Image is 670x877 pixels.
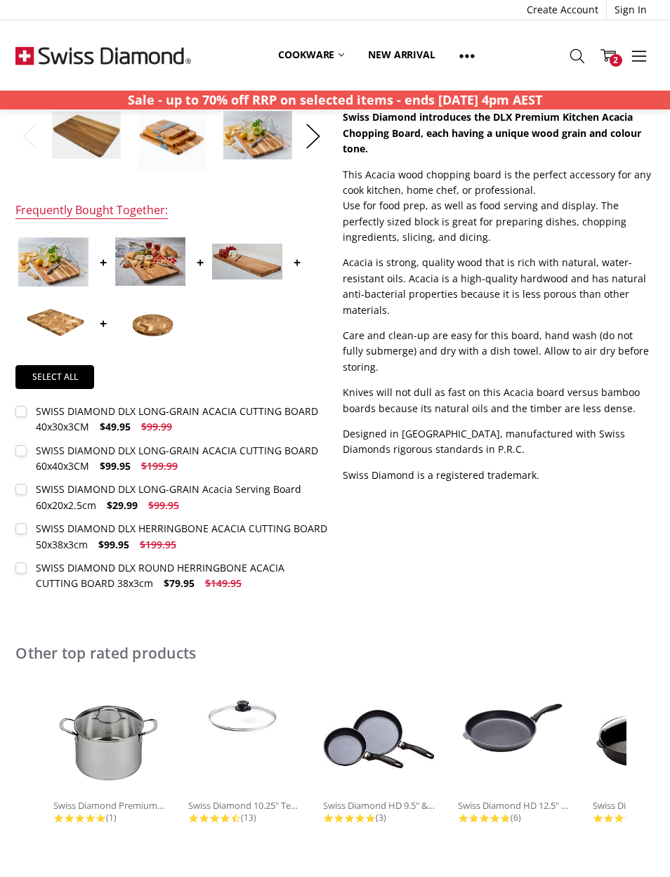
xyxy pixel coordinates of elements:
[343,167,654,246] p: This Acacia wood chopping board is the perfect accessory for any cook kitchen, home chef, or prof...
[137,100,207,171] img: SWISS DIAMOND DLX LONG-GRAIN ACACIA CUTTING BOARD 50x35x3CM
[51,111,121,159] img: SWISS DIAMOND DLX LONG-GRAIN ACACIA CUTTING BOARD 50x35x3CM
[356,39,447,70] a: New arrival
[323,799,435,812] div: Swiss Diamond HD 9.5" & 11"...
[36,522,327,550] div: SWISS DIAMOND DLX HERRINGBONE ACACIA CUTTING BOARD 50x38x3cm
[458,683,570,812] a: Swiss Diamond HD 12.5" Nonstick Fry...
[53,799,166,812] div: Swiss Diamond Premium Steel DLX 7.6...
[343,328,654,375] p: Care and clean-up are easy for this board, hand wash (do not fully submerge) and dry with a dish ...
[447,39,487,71] a: Show All
[98,538,129,551] span: $99.95
[148,499,179,512] span: $99.95
[100,420,131,433] span: $49.95
[53,683,166,812] a: Swiss Diamond Premium Steel DLX 7.6...
[266,39,356,70] a: Cookware
[15,20,191,91] img: Free Shipping On Every Order
[343,426,654,458] p: Designed in [GEOGRAPHIC_DATA], manufactured with Swiss Diamonds rigorous standards in P.R.C.
[128,91,542,108] strong: Sale - up to 70% off RRP on selected items - ends [DATE] 4pm AEST
[36,404,318,433] div: SWISS DIAMOND DLX LONG-GRAIN ACACIA CUTTING BOARD 40x30x3CM
[141,459,178,473] span: $199.99
[299,114,327,157] button: Next
[323,812,435,824] div: 3 Total Reviews
[15,114,44,157] button: Previous
[115,237,185,286] img: SWISS DIAMOND DLX LONG-GRAIN ACACIA CUTTING BOARD 60x40x3CM
[15,203,168,219] div: Frequently Bought Together:
[343,468,654,483] p: Swiss Diamond is a registered trademark.
[36,444,318,473] div: SWISS DIAMOND DLX LONG-GRAIN ACACIA CUTTING BOARD 60x40x3CM
[15,365,94,389] a: Select all
[164,576,195,590] span: $79.95
[610,54,622,67] span: 2
[53,812,166,824] div: 1 Total Reviews
[115,300,185,347] img: SWISS DIAMOND DLX ROUND HERRINGBONE ACACIA CUTTING BOARD 38x3cm
[223,110,293,160] img: SWISS DIAMOND DLX LONG-GRAIN ACACIA CUTTING BOARD 50x35x3CM
[458,799,570,812] div: Swiss Diamond HD 12.5" Nonstick Fry...
[100,459,131,473] span: $99.95
[188,812,301,824] div: 13 Total Reviews
[140,538,176,551] span: $199.95
[205,576,242,590] span: $149.95
[36,482,301,511] div: SWISS DIAMOND DLX LONG-GRAIN Acacia Serving Board 60x20x2.5cm
[18,237,88,286] img: SWISS DIAMOND DLX LONG-GRAIN ACACIA CUTTING BOARD 40x30x3CM
[107,499,138,512] span: $29.99
[15,647,654,659] h2: Other top rated products
[36,561,284,590] div: SWISS DIAMOND DLX ROUND HERRINGBONE ACACIA CUTTING BOARD 38x3cm
[18,300,88,347] img: SWISS DIAMOND DLX HERRINGBONE ACACIA CUTTING BOARD 50x38x3cm
[188,683,301,812] a: Swiss Diamond 10.25" Tempered Glass...
[593,38,624,73] a: 2
[188,799,301,812] div: Swiss Diamond 10.25" Tempered Glass...
[141,420,172,433] span: $99.99
[343,385,654,416] p: Knives will not dull as fast on this Acacia board versus bamboo boards because its natural oils a...
[458,812,570,824] div: 6 Total Reviews
[323,683,435,812] a: Swiss Diamond HD 9.5" & 11"...
[343,255,654,318] p: Acacia is strong, quality wood that is rich with natural, water-resistant oils. Acacia is a high-...
[212,244,282,279] img: SWISS DIAMOND DLX LONG-GRAIN Acacia Serving Board 60x20x2.5cm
